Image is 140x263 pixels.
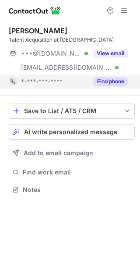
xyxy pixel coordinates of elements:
div: [PERSON_NAME] [9,26,67,35]
button: AI write personalized message [9,124,135,140]
button: Reveal Button [93,77,128,86]
span: ***@[DOMAIN_NAME] [21,50,81,57]
span: Add to email campaign [24,149,93,156]
button: Find work email [9,166,135,178]
button: save-profile-one-click [9,103,135,119]
img: ContactOut v5.3.10 [9,5,61,16]
span: Find work email [23,168,131,176]
div: Save to List / ATS / CRM [24,107,119,114]
button: Add to email campaign [9,145,135,161]
button: Reveal Button [93,49,128,58]
span: [EMAIL_ADDRESS][DOMAIN_NAME] [21,64,112,71]
button: Notes [9,184,135,196]
span: AI write personalized message [24,128,117,135]
span: Notes [23,186,131,194]
div: Talent Acquisition at [GEOGRAPHIC_DATA] [9,36,135,44]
